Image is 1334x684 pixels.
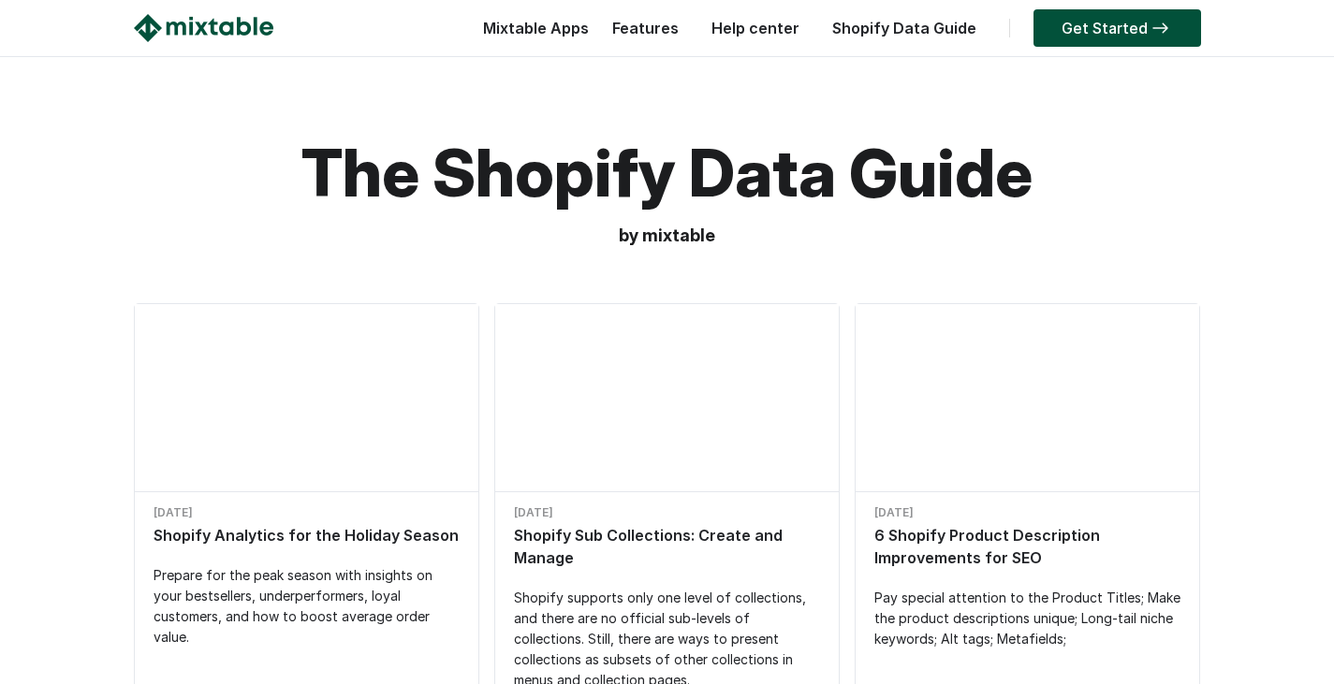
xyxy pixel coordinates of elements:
[154,565,460,648] div: Prepare for the peak season with insights on your bestsellers, underperformers, loyal customers, ...
[702,19,809,37] a: Help center
[474,14,589,51] div: Mixtable Apps
[856,304,1199,659] a: 6 Shopify Product Description Improvements for SEO [DATE] 6 Shopify Product Description Improveme...
[1033,9,1201,47] a: Get Started
[135,304,478,657] a: Shopify Analytics for the Holiday Season [DATE] Shopify Analytics for the Holiday Season Prepare ...
[874,502,1180,524] div: [DATE]
[874,524,1180,569] div: 6 Shopify Product Description Improvements for SEO
[514,524,820,569] div: Shopify Sub Collections: Create and Manage
[495,304,839,498] img: Shopify Sub Collections: Create and Manage
[603,19,688,37] a: Features
[154,502,460,524] div: [DATE]
[514,502,820,524] div: [DATE]
[874,588,1180,649] div: Pay special attention to the Product Titles; Make the product descriptions unique; Long-tail nich...
[154,524,460,546] div: Shopify Analytics for the Holiday Season
[135,304,478,498] img: Shopify Analytics for the Holiday Season
[1148,22,1173,34] img: arrow-right.svg
[134,14,273,42] img: Mixtable logo
[856,304,1199,498] img: 6 Shopify Product Description Improvements for SEO
[823,19,986,37] a: Shopify Data Guide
